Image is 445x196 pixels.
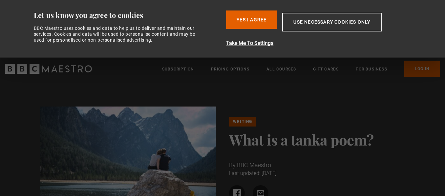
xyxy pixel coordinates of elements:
[266,66,296,72] a: All Courses
[229,162,236,168] span: By
[229,132,405,147] h1: What is a tanka poem?
[226,39,416,47] button: Take Me To Settings
[211,66,249,72] a: Pricing Options
[34,25,202,43] div: BBC Maestro uses cookies and data to help us to deliver and maintain our services. Cookies and da...
[356,66,387,72] a: For business
[162,66,194,72] a: Subscription
[162,61,440,77] nav: Primary
[237,162,271,168] span: BBC Maestro
[313,66,339,72] a: Gift Cards
[229,117,256,127] a: Writing
[5,64,92,74] svg: BBC Maestro
[404,61,440,77] a: Log In
[226,10,277,29] button: Yes I Agree
[282,13,381,31] button: Use necessary cookies only
[34,10,221,20] div: Let us know you agree to cookies
[229,170,277,176] time: Last updated: [DATE]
